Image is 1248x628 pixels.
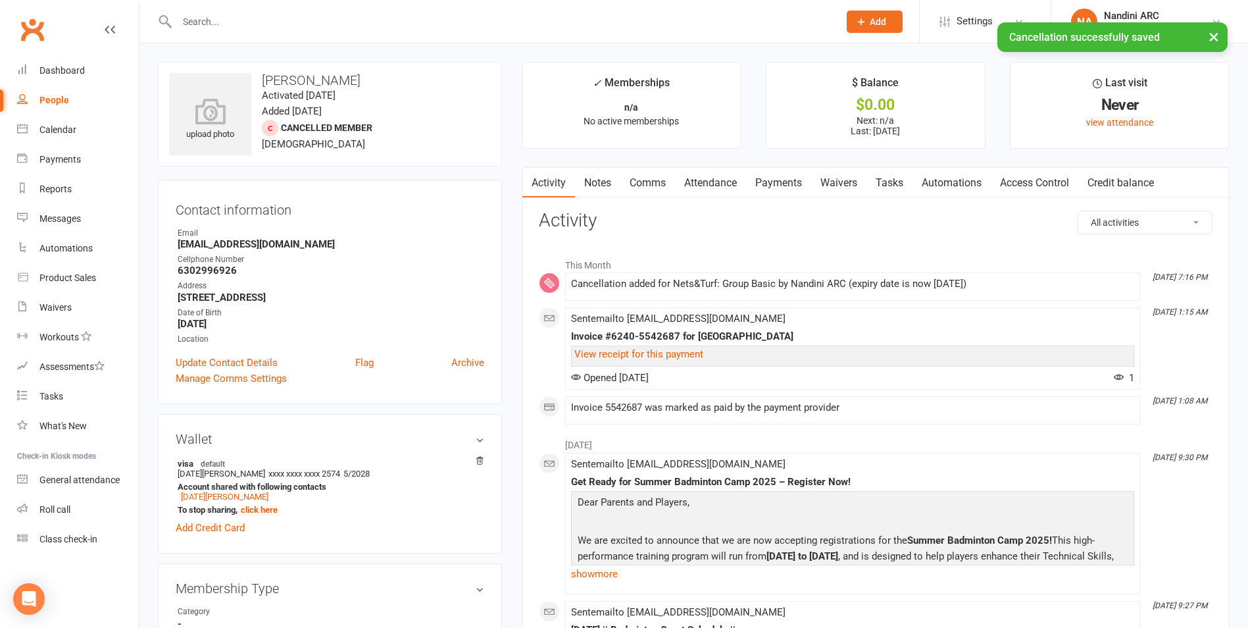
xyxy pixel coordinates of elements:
[451,355,484,371] a: Archive
[39,213,81,224] div: Messages
[571,606,786,618] span: Sent email to [EMAIL_ADDRESS][DOMAIN_NAME]
[778,115,973,136] p: Next: n/a Last: [DATE]
[870,16,886,27] span: Add
[39,534,97,544] div: Class check-in
[39,65,85,76] div: Dashboard
[241,505,278,515] a: click here
[17,495,139,525] a: Roll call
[17,323,139,352] a: Workouts
[176,371,287,386] a: Manage Comms Settings
[178,280,484,292] div: Address
[17,352,139,382] a: Assessments
[1153,601,1207,610] i: [DATE] 9:27 PM
[584,116,679,126] span: No active memberships
[571,372,649,384] span: Opened [DATE]
[355,355,374,371] a: Flag
[778,98,973,112] div: $0.00
[39,475,120,485] div: General attendance
[39,391,63,402] div: Tasks
[197,458,229,469] span: default
[17,293,139,323] a: Waivers
[17,263,139,293] a: Product Sales
[176,197,484,217] h3: Contact information
[178,227,484,240] div: Email
[13,583,45,615] div: Open Intercom Messenger
[169,73,491,88] h3: [PERSON_NAME]
[1202,22,1226,51] button: ×
[593,77,601,90] i: ✓
[39,302,72,313] div: Waivers
[17,465,139,495] a: General attendance kiosk mode
[1104,22,1193,34] div: [GEOGRAPHIC_DATA]
[1093,74,1147,98] div: Last visit
[178,505,478,515] strong: To stop sharing,
[39,95,69,105] div: People
[39,154,81,165] div: Payments
[176,581,484,596] h3: Membership Type
[262,105,322,117] time: Added [DATE]
[39,184,72,194] div: Reports
[262,90,336,101] time: Activated [DATE]
[539,431,1212,452] li: [DATE]
[178,265,484,276] strong: 6302996926
[178,333,484,346] div: Location
[1153,396,1207,406] i: [DATE] 1:08 AM
[178,318,484,330] strong: [DATE]
[178,238,484,250] strong: [EMAIL_ADDRESS][DOMAIN_NAME]
[17,204,139,234] a: Messages
[17,411,139,441] a: What's New
[169,98,251,142] div: upload photo
[178,482,478,492] strong: Account shared with following contacts
[593,74,670,99] div: Memberships
[1071,9,1097,35] div: NA
[571,477,1134,488] div: Get Ready for Summer Badminton Camp 2025 – Register Now!
[17,174,139,204] a: Reports
[907,535,1052,546] b: Summer Badminton Camp 2025!
[1022,98,1217,112] div: Never
[957,7,993,36] span: Settings
[268,469,340,479] span: xxxx xxxx xxxx 2574
[571,331,1134,342] div: Invoice #6240-5542687 for [GEOGRAPHIC_DATA]
[1153,453,1207,462] i: [DATE] 9:30 PM
[17,382,139,411] a: Tasks
[281,122,372,133] span: Cancelled member
[181,492,268,502] a: [DATE][PERSON_NAME]
[17,86,139,115] a: People
[39,361,105,372] div: Assessments
[17,56,139,86] a: Dashboard
[624,102,638,113] strong: n/a
[262,138,365,150] span: [DEMOGRAPHIC_DATA]
[571,278,1134,290] div: Cancellation added for Nets&Turf: Group Basic by Nandini ARC (expiry date is now [DATE])
[178,292,484,303] strong: [STREET_ADDRESS]
[571,313,786,325] span: Sent email to [EMAIL_ADDRESS][DOMAIN_NAME]
[176,520,245,536] a: Add Credit Card
[1114,372,1134,384] span: 1
[39,124,76,135] div: Calendar
[852,74,899,98] div: $ Balance
[178,458,478,469] strong: visa
[178,307,484,319] div: Date of Birth
[39,273,96,283] div: Product Sales
[574,348,703,360] a: View receipt for this payment
[866,168,912,198] a: Tasks
[1153,307,1207,317] i: [DATE] 1:15 AM
[16,13,49,46] a: Clubworx
[1078,168,1163,198] a: Credit balance
[39,504,70,515] div: Roll call
[178,253,484,266] div: Cellphone Number
[571,458,786,470] span: Sent email to [EMAIL_ADDRESS][DOMAIN_NAME]
[539,211,1212,231] h3: Activity
[997,22,1228,52] div: Cancellation successfully saved
[811,168,866,198] a: Waivers
[766,550,838,562] b: [DATE] to [DATE]
[991,168,1078,198] a: Access Control
[746,168,811,198] a: Payments
[571,565,1134,583] a: show more
[847,11,903,33] button: Add
[578,535,1114,578] span: We are excited to announce that we are now accepting registrations for the This high-performance ...
[17,234,139,263] a: Automations
[176,456,484,517] li: [DATE][PERSON_NAME]
[176,432,484,446] h3: Wallet
[620,168,675,198] a: Comms
[1086,117,1153,128] a: view attendance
